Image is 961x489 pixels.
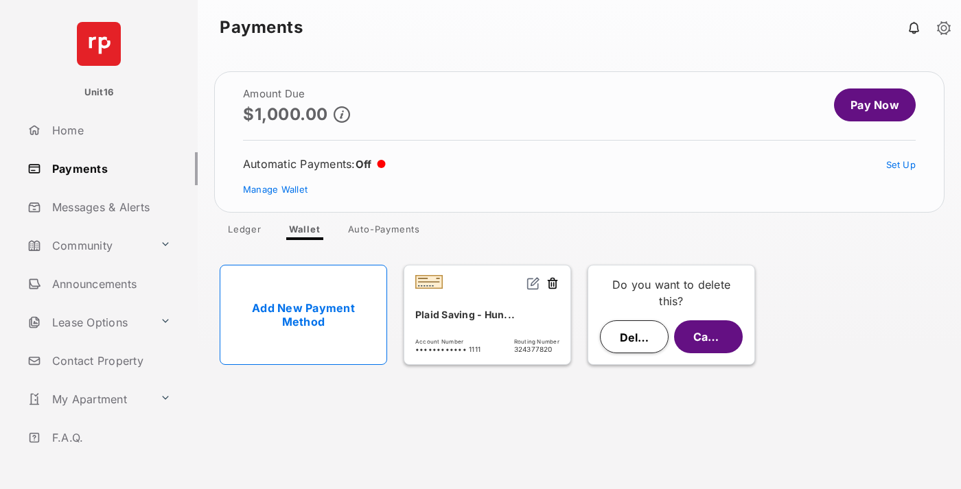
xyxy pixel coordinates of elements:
[220,265,387,365] a: Add New Payment Method
[243,157,386,171] div: Automatic Payments :
[22,344,198,377] a: Contact Property
[886,159,916,170] a: Set Up
[84,86,114,99] p: Unit16
[415,303,559,326] div: Plaid Saving - Hun...
[514,338,559,345] span: Routing Number
[526,276,540,290] img: svg+xml;base64,PHN2ZyB2aWV3Qm94PSIwIDAgMjQgMjQiIHdpZHRoPSIxNiIgaGVpZ2h0PSIxNiIgZmlsbD0ibm9uZSIgeG...
[217,224,273,240] a: Ledger
[243,88,350,99] h2: Amount Due
[674,320,743,353] button: Cancel
[243,105,328,123] p: $1,000.00
[22,152,198,185] a: Payments
[356,158,372,171] span: Off
[77,22,121,66] img: svg+xml;base64,PHN2ZyB4bWxucz0iaHR0cDovL3d3dy53My5vcmcvMjAwMC9zdmciIHdpZHRoPSI2NCIgaGVpZ2h0PSI2NC...
[599,276,743,309] p: Do you want to delete this?
[22,306,154,339] a: Lease Options
[600,320,669,353] button: Delete
[22,421,198,454] a: F.A.Q.
[278,224,332,240] a: Wallet
[693,330,730,344] span: Cancel
[415,338,480,345] span: Account Number
[22,229,154,262] a: Community
[337,224,431,240] a: Auto-Payments
[22,267,198,300] a: Announcements
[22,114,198,147] a: Home
[220,19,303,36] strong: Payments
[514,345,559,353] span: 324377820
[243,184,308,195] a: Manage Wallet
[22,383,154,416] a: My Apartment
[22,191,198,224] a: Messages & Alerts
[620,331,656,344] span: Delete
[415,345,480,353] span: •••••••••••• 1111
